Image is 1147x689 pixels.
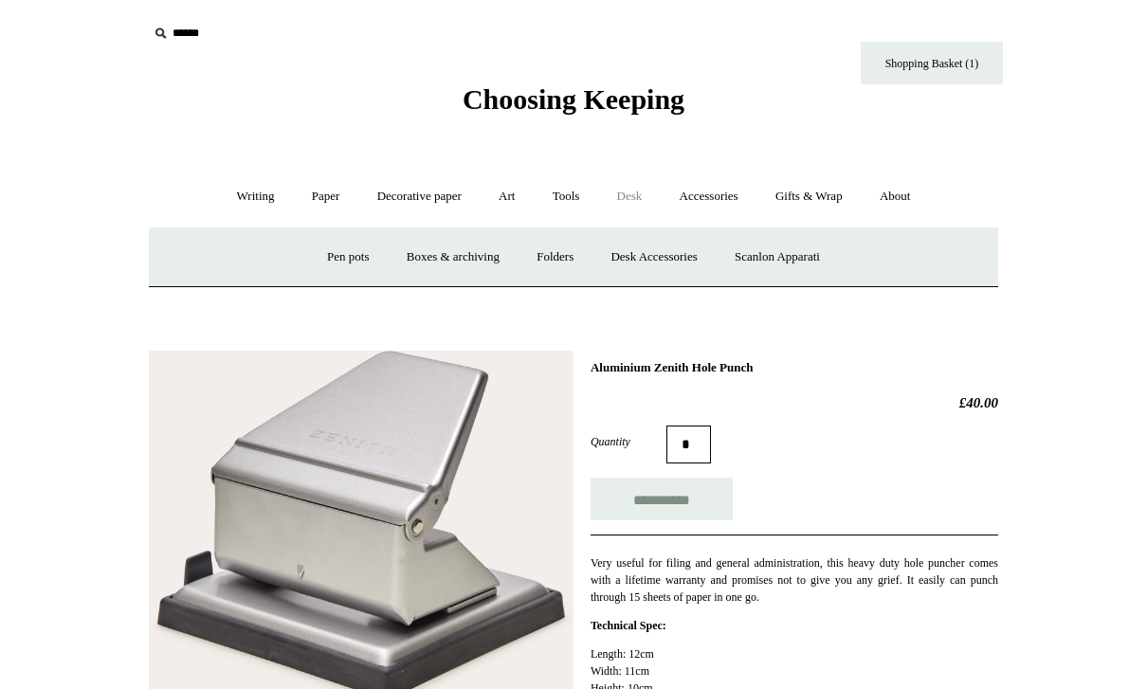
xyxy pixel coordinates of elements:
a: Decorative paper [360,172,479,222]
a: Pen pots [310,232,386,282]
strong: Technical Spec: [591,619,666,632]
a: Folders [519,232,591,282]
p: Very useful for filing and general administration, this heavy duty hole puncher comes with a life... [591,554,998,606]
span: Choosing Keeping [463,83,684,115]
a: Desk [600,172,660,222]
a: Gifts & Wrap [758,172,860,222]
h2: £40.00 [591,394,998,411]
a: Tools [536,172,597,222]
a: About [863,172,928,222]
h1: Aluminium Zenith Hole Punch [591,360,998,375]
label: Quantity [591,433,666,450]
a: Boxes & archiving [390,232,517,282]
a: Choosing Keeping [463,99,684,112]
a: Shopping Basket (1) [861,42,1003,84]
a: Scanlon Apparati [718,232,837,282]
a: Paper [295,172,357,222]
a: Accessories [663,172,756,222]
a: Desk Accessories [593,232,714,282]
a: Art [482,172,532,222]
a: Writing [220,172,292,222]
